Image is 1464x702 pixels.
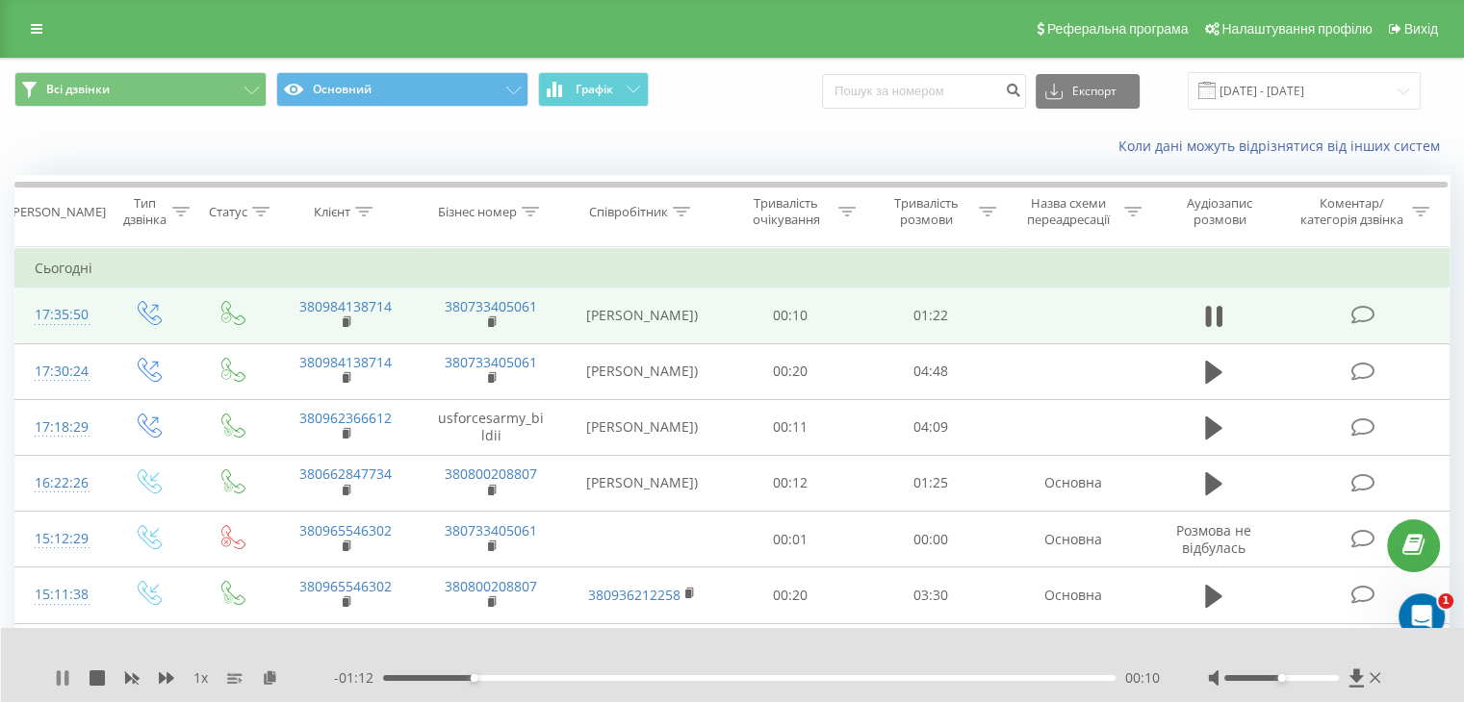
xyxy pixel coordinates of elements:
[121,195,167,228] div: Тип дзвінка
[588,586,681,604] a: 380936212258
[721,567,860,623] td: 00:20
[860,343,1000,399] td: 04:48
[193,668,208,688] span: 1 x
[1295,195,1407,228] div: Коментар/категорія дзвінка
[1399,593,1445,639] iframe: Intercom live chat
[299,409,392,427] a: 380962366612
[445,353,537,371] a: 380733405061
[1125,668,1160,688] span: 00:10
[878,195,974,228] div: Тривалість розмови
[35,464,86,502] div: 16:22:26
[1000,567,1145,623] td: Основна
[1036,74,1140,109] button: Експорт
[14,72,267,107] button: Всі дзвінки
[564,623,721,679] td: [PERSON_NAME])
[299,464,392,483] a: 380662847734
[721,399,860,455] td: 00:11
[1176,521,1251,557] span: Розмова не відбулась
[576,83,613,96] span: Графік
[314,204,350,220] div: Клієнт
[721,455,860,511] td: 00:12
[445,521,537,539] a: 380733405061
[445,464,537,483] a: 380800208807
[538,72,649,107] button: Графік
[299,353,392,371] a: 380984138714
[15,249,1450,288] td: Сьогодні
[721,623,860,679] td: 00:25
[564,399,721,455] td: [PERSON_NAME])
[1000,512,1145,567] td: Основна
[1000,455,1145,511] td: Основна
[209,204,247,220] div: Статус
[299,577,392,595] a: 380965546302
[860,567,1000,623] td: 03:30
[721,343,860,399] td: 00:20
[445,577,537,595] a: 380800208807
[35,520,86,558] div: 15:12:29
[471,674,478,682] div: Accessibility label
[860,512,1000,567] td: 00:00
[299,521,392,539] a: 380965546302
[46,82,110,97] span: Всі дзвінки
[721,512,860,567] td: 00:01
[1000,623,1145,679] td: Основна
[1164,195,1276,228] div: Аудіозапис розмови
[445,297,537,315] a: 380733405061
[1221,21,1372,37] span: Налаштування профілю
[860,455,1000,511] td: 01:25
[35,353,86,390] div: 17:30:24
[1277,674,1285,682] div: Accessibility label
[564,455,721,511] td: [PERSON_NAME])
[564,343,721,399] td: [PERSON_NAME])
[334,668,383,688] span: - 01:12
[589,204,668,220] div: Співробітник
[35,409,86,446] div: 17:18:29
[860,288,1000,343] td: 01:22
[721,288,860,343] td: 00:10
[438,204,517,220] div: Бізнес номер
[276,72,528,107] button: Основний
[9,204,106,220] div: [PERSON_NAME]
[822,74,1026,109] input: Пошук за номером
[1018,195,1119,228] div: Назва схеми переадресації
[299,297,392,315] a: 380984138714
[860,623,1000,679] td: 06:43
[418,399,563,455] td: usforcesarmy_bildii
[1118,137,1450,155] a: Коли дані можуть відрізнятися вiд інших систем
[738,195,835,228] div: Тривалість очікування
[1047,21,1189,37] span: Реферальна програма
[1438,593,1453,609] span: 1
[35,576,86,614] div: 15:11:38
[35,296,86,334] div: 17:35:50
[860,399,1000,455] td: 04:09
[1404,21,1438,37] span: Вихід
[564,288,721,343] td: [PERSON_NAME])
